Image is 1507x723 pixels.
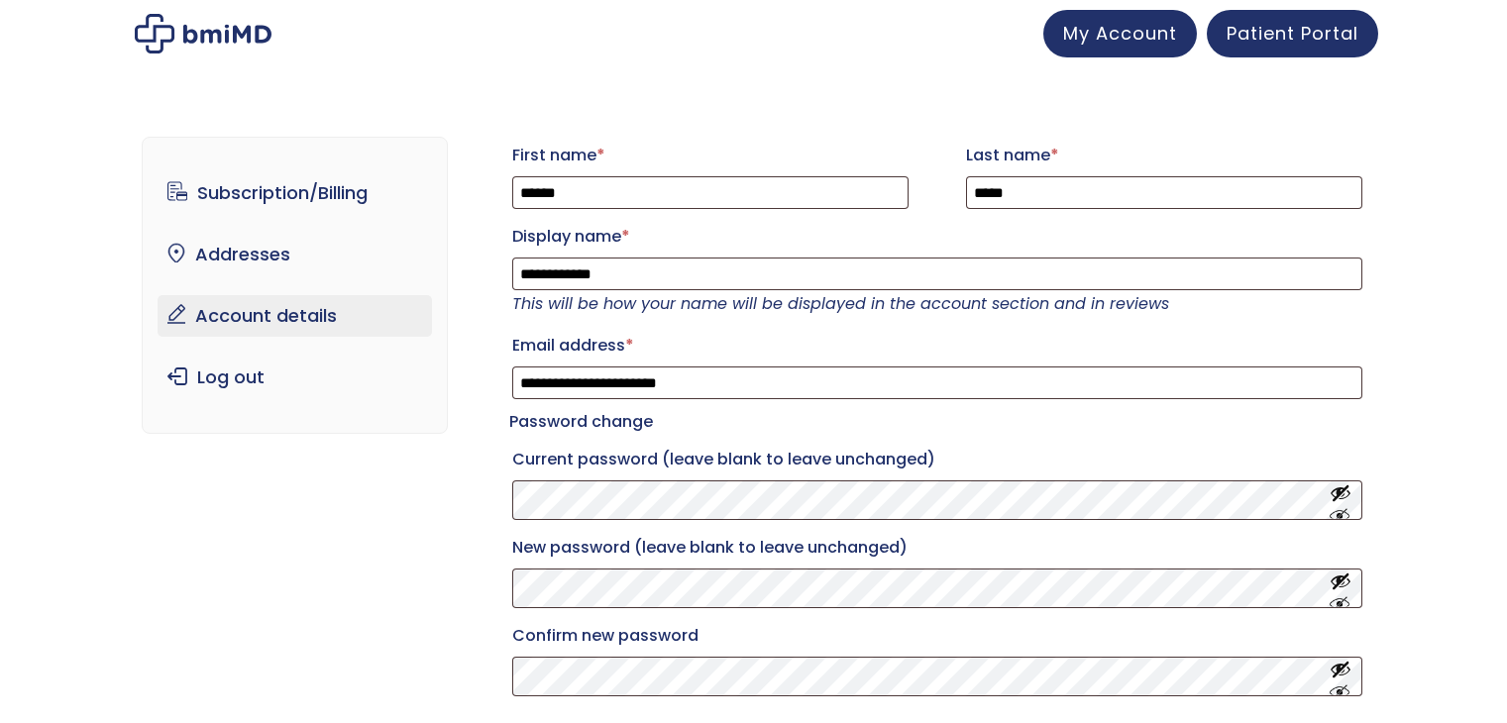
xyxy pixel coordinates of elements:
[512,620,1362,652] label: Confirm new password
[512,532,1362,564] label: New password (leave blank to leave unchanged)
[1063,21,1177,46] span: My Account
[1330,482,1351,519] button: Show password
[1207,10,1378,57] a: Patient Portal
[509,408,653,436] legend: Password change
[142,137,448,434] nav: Account pages
[1330,570,1351,607] button: Show password
[1330,659,1351,695] button: Show password
[512,330,1362,361] label: Email address
[158,357,432,398] a: Log out
[158,295,432,337] a: Account details
[158,172,432,214] a: Subscription/Billing
[1227,21,1358,46] span: Patient Portal
[1043,10,1197,57] a: My Account
[966,140,1362,171] label: Last name
[512,221,1362,253] label: Display name
[158,234,432,275] a: Addresses
[135,14,271,53] img: My account
[512,140,909,171] label: First name
[512,444,1362,475] label: Current password (leave blank to leave unchanged)
[512,292,1169,315] em: This will be how your name will be displayed in the account section and in reviews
